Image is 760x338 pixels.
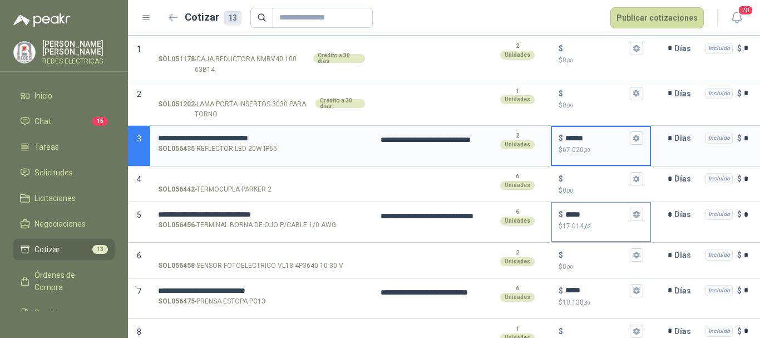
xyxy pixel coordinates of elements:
span: 17.014 [562,222,590,230]
input: $$17.014,62 [565,210,628,219]
input: $$ [565,327,628,335]
button: Publicar cotizaciones [610,7,704,28]
p: - REFLECTOR LED 20W IP65 [158,144,277,154]
div: Unidades [500,257,535,266]
span: 2 [137,90,141,99]
a: Cotizar13 [13,239,115,260]
div: Incluido [705,133,733,144]
p: $ [737,173,742,185]
strong: SOL056458 [158,261,195,271]
input: $$10.138,80 [565,286,628,295]
span: ,80 [584,147,590,153]
strong: SOL056475 [158,296,195,307]
p: $ [559,145,643,155]
span: Solicitudes [34,166,73,179]
p: Días [674,168,695,190]
input: SOL051178-CAJA REDUCTORA NMRV40 100 63B14Crédito a 30 días [158,45,365,53]
p: $ [737,42,742,55]
span: Licitaciones [34,192,76,204]
span: Chat [34,115,51,128]
span: 0 [562,56,573,64]
a: Negociaciones [13,213,115,234]
span: Inicio [34,90,52,102]
div: Incluido [705,43,733,54]
span: ,00 [566,102,573,109]
input: SOL056458-SENSOR FOTOELECTRICO VL18 4P3640 10 30 V [158,251,365,259]
input: SOL051202-LAMA PORTA INSERTOS 3030 PARA TORNOCrédito a 30 días [158,90,365,98]
p: 2 [516,248,519,257]
p: 6 [516,284,519,293]
input: $$0,00 [565,44,628,52]
p: Días [674,244,695,266]
span: Negociaciones [34,218,86,230]
div: Unidades [500,95,535,104]
div: Unidades [500,140,535,149]
div: Incluido [705,88,733,99]
p: $ [559,325,563,337]
p: $ [559,87,563,100]
span: 3 [137,134,141,143]
p: 2 [516,42,519,51]
input: $$0,00 [565,89,628,97]
strong: SOL056435 [158,144,195,154]
span: 7 [137,287,141,296]
p: - CAJA REDUCTORA NMRV40 100 63B14 [158,54,311,75]
p: 1 [516,87,519,96]
div: Unidades [500,181,535,190]
p: Días [674,37,695,60]
p: REDES ELECTRICAS [42,58,115,65]
div: Incluido [705,209,733,220]
span: 20 [738,5,753,16]
p: $ [559,249,563,261]
span: 15 [92,117,108,126]
button: $$0,00 [630,87,643,100]
a: Chat15 [13,111,115,132]
input: $$0,00 [565,251,628,259]
span: Órdenes de Compra [34,269,104,293]
span: 0 [562,101,573,109]
p: Días [674,280,695,302]
a: Tareas [13,136,115,158]
p: $ [559,55,643,66]
a: Licitaciones [13,188,115,209]
button: $$0,00 [630,42,643,55]
span: ,00 [566,57,573,63]
p: 2 [516,131,519,140]
a: Remisiones [13,302,115,324]
p: 6 [516,172,519,181]
p: Días [674,82,695,105]
span: 0 [562,263,573,271]
button: $$0,00 [630,172,643,185]
div: Unidades [500,293,535,302]
h2: Cotizar [185,9,241,25]
p: $ [559,185,643,196]
input: SOL056442-TERMOCUPLA PARKER 2 [158,175,365,183]
span: ,62 [584,223,590,229]
strong: SOL051202 [158,99,195,120]
span: 4 [137,175,141,184]
p: $ [559,132,563,144]
p: $ [559,221,643,232]
p: [PERSON_NAME] [PERSON_NAME] [42,40,115,56]
span: 6 [137,251,141,260]
p: - PRENSA ESTOPA PG13 [158,296,265,307]
a: Órdenes de Compra [13,264,115,298]
p: $ [737,249,742,261]
a: Solicitudes [13,162,115,183]
p: $ [737,285,742,297]
p: $ [559,42,563,55]
input: SOL056475-PRENSA ESTOPA PG13 [158,287,365,295]
p: $ [559,208,563,221]
button: $$17.014,62 [630,208,643,221]
span: 67.020 [562,146,590,154]
button: 20 [727,8,747,28]
button: $$ [630,325,643,338]
img: Company Logo [14,42,35,63]
span: ,00 [566,264,573,270]
p: $ [559,285,563,297]
strong: SOL056456 [158,220,195,231]
p: $ [559,173,563,185]
p: - LAMA PORTA INSERTOS 3030 PARA TORNO [158,99,313,120]
p: $ [559,100,643,111]
div: 13 [224,11,241,25]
